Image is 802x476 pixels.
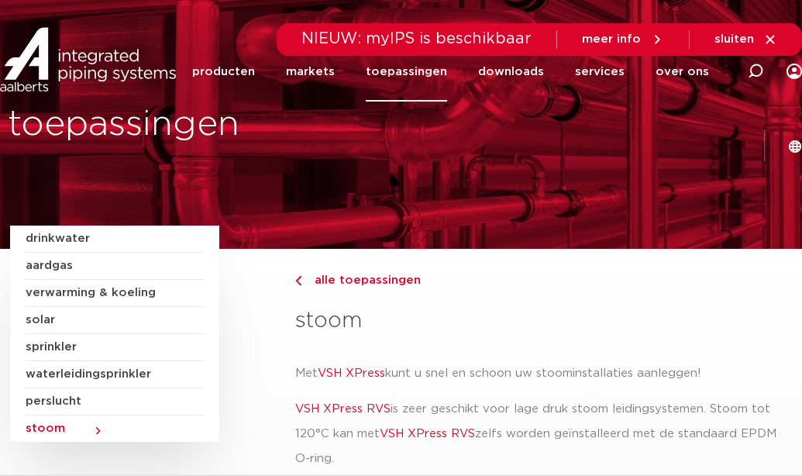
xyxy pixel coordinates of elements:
a: verwarming & koeling [26,280,204,307]
span: alle toepassingen [305,274,421,286]
a: perslucht [26,388,204,416]
a: toepassingen [366,42,447,102]
span: meer info [582,33,641,45]
a: waterleidingsprinkler [26,361,204,388]
a: drinkwater [26,226,204,253]
a: over ons [656,42,709,102]
a: VSH XPress [318,367,385,379]
p: is zeer geschikt voor lage druk stoom leidingsystemen. Stoom tot 120°C kan met zelfs worden geïns... [295,397,792,471]
div: my IPS [787,54,802,88]
span: NIEUW: myIPS is beschikbaar [301,31,532,47]
img: chevron-right.svg [295,276,301,286]
h1: toepassingen [8,100,394,150]
a: producten [192,42,255,102]
a: stoom [26,416,204,442]
a: aardgas [26,253,204,280]
span: sluiten [714,33,754,45]
nav: Menu [192,42,709,102]
a: meer info [582,33,664,47]
a: alle toepassingen [295,271,792,290]
a: sprinkler [26,334,204,361]
a: solar [26,307,204,334]
a: VSH XPress RVS [295,403,391,415]
a: services [575,42,625,102]
a: VSH XPress RVS [380,428,475,440]
h3: stoom [295,305,792,336]
a: sluiten [714,33,777,47]
a: downloads [478,42,544,102]
a: markets [286,42,335,102]
p: Met kunt u snel en schoon uw stoominstallaties aanleggen! [295,361,792,386]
